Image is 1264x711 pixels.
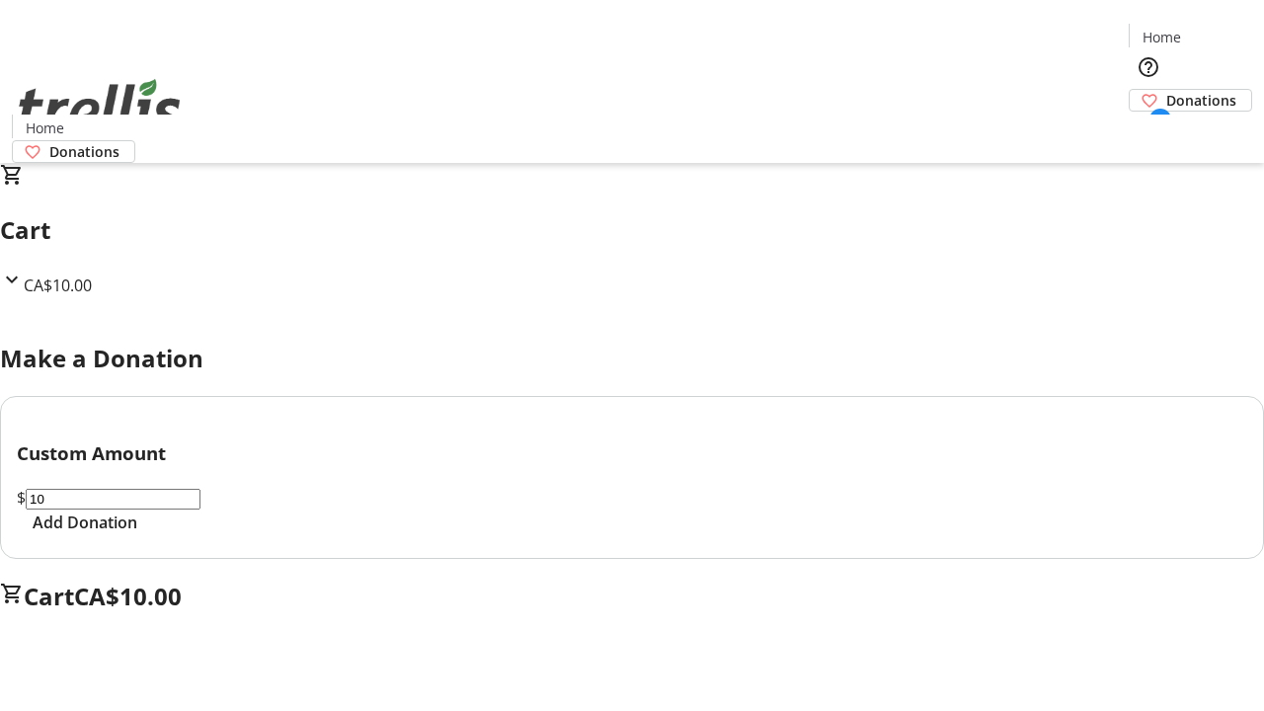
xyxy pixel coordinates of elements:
[1129,47,1168,87] button: Help
[1130,27,1193,47] a: Home
[17,439,1247,467] h3: Custom Amount
[12,57,188,156] img: Orient E2E Organization xzK6rAxTjD's Logo
[24,275,92,296] span: CA$10.00
[26,118,64,138] span: Home
[1129,89,1252,112] a: Donations
[33,511,137,534] span: Add Donation
[12,140,135,163] a: Donations
[17,511,153,534] button: Add Donation
[74,580,182,612] span: CA$10.00
[1129,112,1168,151] button: Cart
[1166,90,1236,111] span: Donations
[26,489,200,510] input: Donation Amount
[1143,27,1181,47] span: Home
[49,141,119,162] span: Donations
[13,118,76,138] a: Home
[17,487,26,509] span: $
